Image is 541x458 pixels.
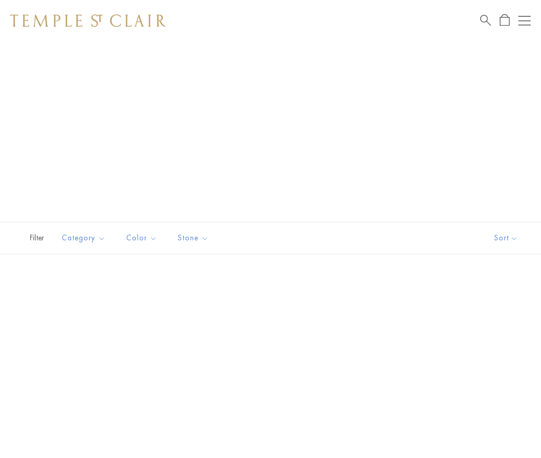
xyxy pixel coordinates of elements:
[518,14,531,27] button: Open navigation
[54,226,113,250] button: Category
[173,232,216,244] span: Stone
[500,14,510,27] a: Open Shopping Bag
[170,226,216,250] button: Stone
[480,14,491,27] a: Search
[10,14,166,27] img: Temple St. Clair
[121,232,165,244] span: Color
[57,232,113,244] span: Category
[119,226,165,250] button: Color
[471,222,541,254] button: Show sort by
